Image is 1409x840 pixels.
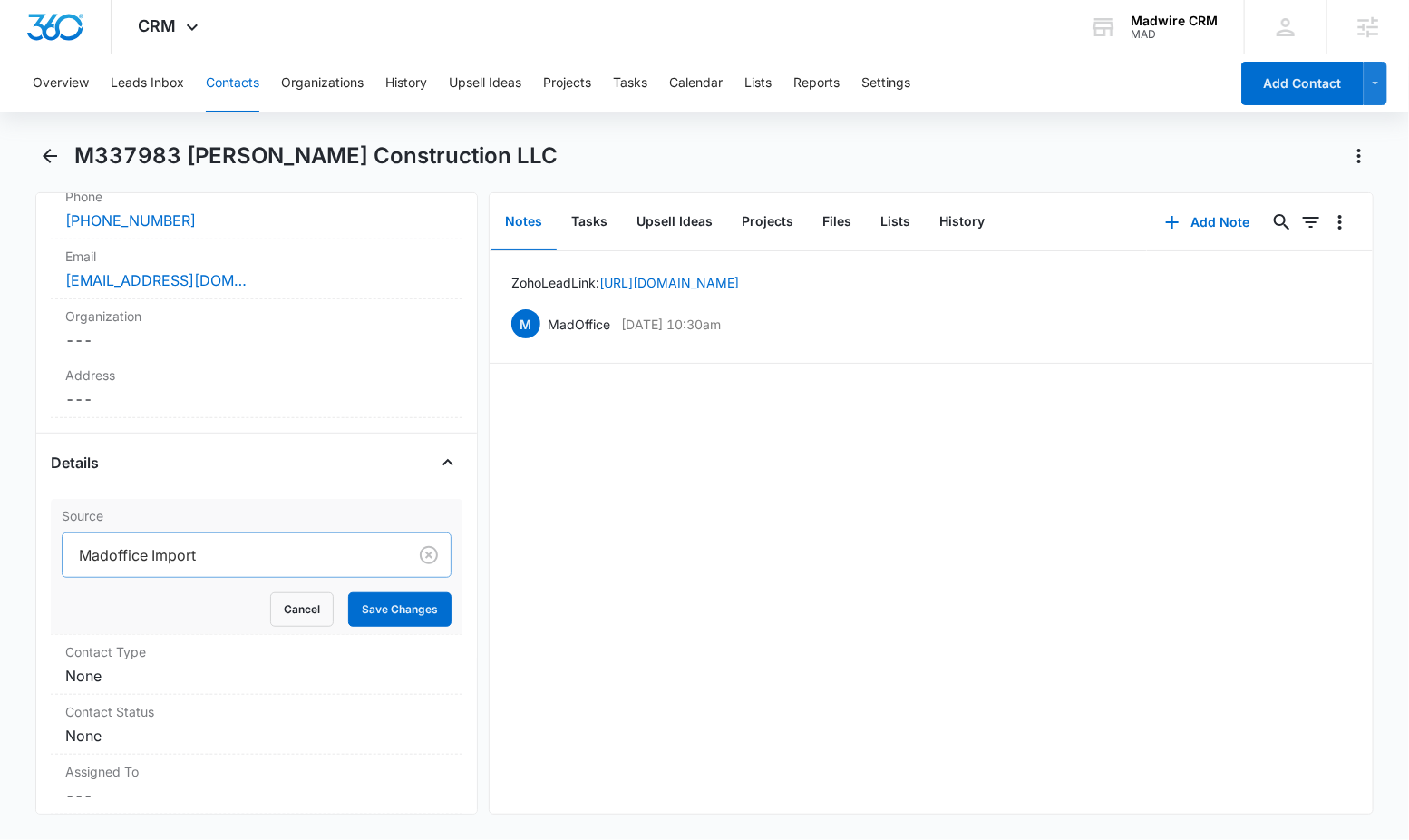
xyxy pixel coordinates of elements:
[51,358,462,418] div: Address---
[925,194,999,250] button: History
[433,448,462,477] button: Close
[51,180,462,239] div: Phone[PHONE_NUMBER]
[35,142,63,171] button: Back
[866,194,925,250] button: Lists
[33,54,89,112] button: Overview
[622,194,727,250] button: Upsell Ideas
[548,315,610,334] p: MadOffice
[51,452,99,474] h4: Details
[727,194,808,250] button: Projects
[861,54,910,112] button: Settings
[65,785,448,806] dd: ---
[65,187,448,206] label: Phone
[1131,28,1218,41] div: account id
[65,366,448,385] label: Address
[51,755,462,815] div: Assigned To---
[74,142,558,170] h1: M337983 [PERSON_NAME] Construction LLC
[511,273,739,292] p: Zoho Lead Link:
[621,315,721,334] p: [DATE] 10:30am
[557,194,622,250] button: Tasks
[51,299,462,358] div: Organization---
[1268,208,1297,237] button: Search...
[1326,208,1355,237] button: Overflow Menu
[270,592,334,627] button: Cancel
[51,635,462,695] div: Contact TypeNone
[1297,208,1326,237] button: Filters
[206,54,259,112] button: Contacts
[65,307,448,326] label: Organization
[1241,62,1364,105] button: Add Contact
[51,239,462,299] div: Email[EMAIL_ADDRESS][DOMAIN_NAME]
[65,210,196,231] a: [PHONE_NUMBER]
[51,695,462,755] div: Contact StatusNone
[543,54,591,112] button: Projects
[449,54,521,112] button: Upsell Ideas
[491,194,557,250] button: Notes
[1131,14,1218,28] div: account name
[65,642,448,661] label: Contact Type
[139,16,177,35] span: CRM
[744,54,772,112] button: Lists
[65,702,448,721] label: Contact Status
[62,506,452,525] label: Source
[281,54,364,112] button: Organizations
[65,329,448,351] dd: ---
[511,309,540,338] span: M
[599,275,739,290] a: [URL][DOMAIN_NAME]
[65,247,448,266] label: Email
[348,592,452,627] button: Save Changes
[111,54,184,112] button: Leads Inbox
[65,269,247,291] a: [EMAIL_ADDRESS][DOMAIN_NAME]
[613,54,647,112] button: Tasks
[1345,142,1374,171] button: Actions
[1147,200,1268,244] button: Add Note
[414,541,443,570] button: Clear
[793,54,840,112] button: Reports
[669,54,723,112] button: Calendar
[65,725,448,747] dd: None
[65,665,448,687] dd: None
[65,388,448,410] dd: ---
[385,54,427,112] button: History
[65,762,448,781] label: Assigned To
[808,194,866,250] button: Files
